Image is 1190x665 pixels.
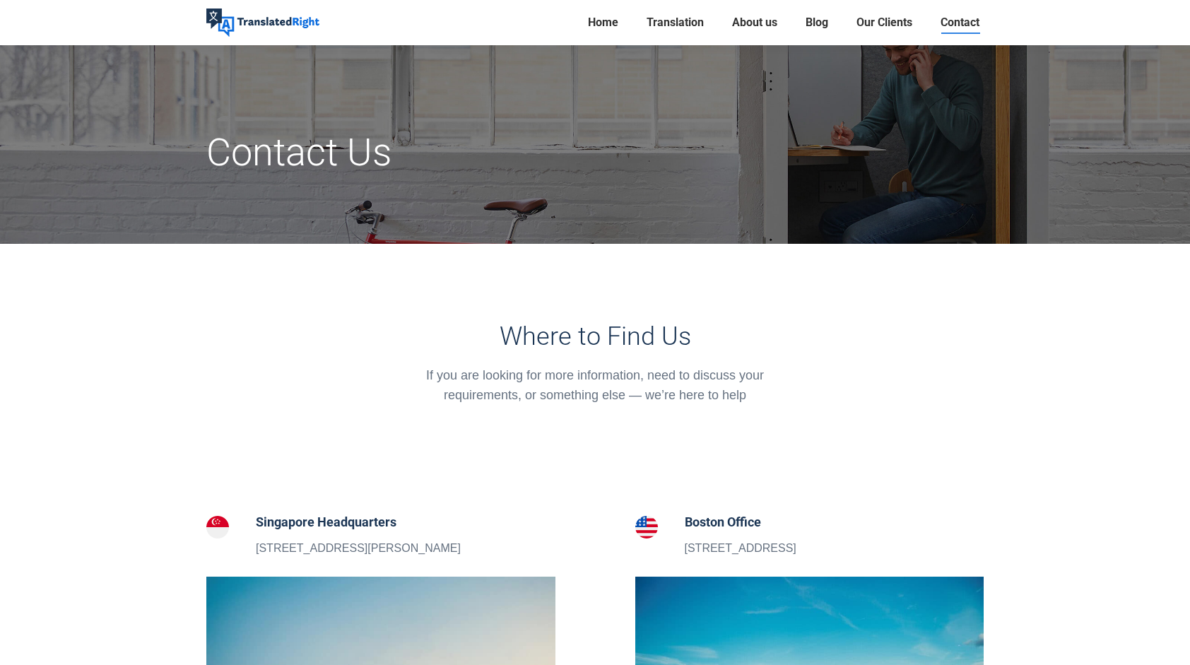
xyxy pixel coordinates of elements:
[852,13,917,33] a: Our Clients
[642,13,708,33] a: Translation
[801,13,832,33] a: Blog
[856,16,912,30] span: Our Clients
[732,16,777,30] span: About us
[728,13,782,33] a: About us
[206,516,229,539] img: Singapore Headquarters
[206,129,717,176] h1: Contact Us
[635,516,658,539] img: Boston Office
[685,539,796,558] p: [STREET_ADDRESS]
[256,539,461,558] p: [STREET_ADDRESS][PERSON_NAME]
[406,365,784,405] div: If you are looking for more information, need to discuss your requirements, or something else — w...
[647,16,704,30] span: Translation
[206,8,319,37] img: Translated Right
[256,512,461,532] h5: Singapore Headquarters
[806,16,828,30] span: Blog
[406,322,784,351] h3: Where to Find Us
[588,16,618,30] span: Home
[685,512,796,532] h5: Boston Office
[584,13,623,33] a: Home
[941,16,979,30] span: Contact
[936,13,984,33] a: Contact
